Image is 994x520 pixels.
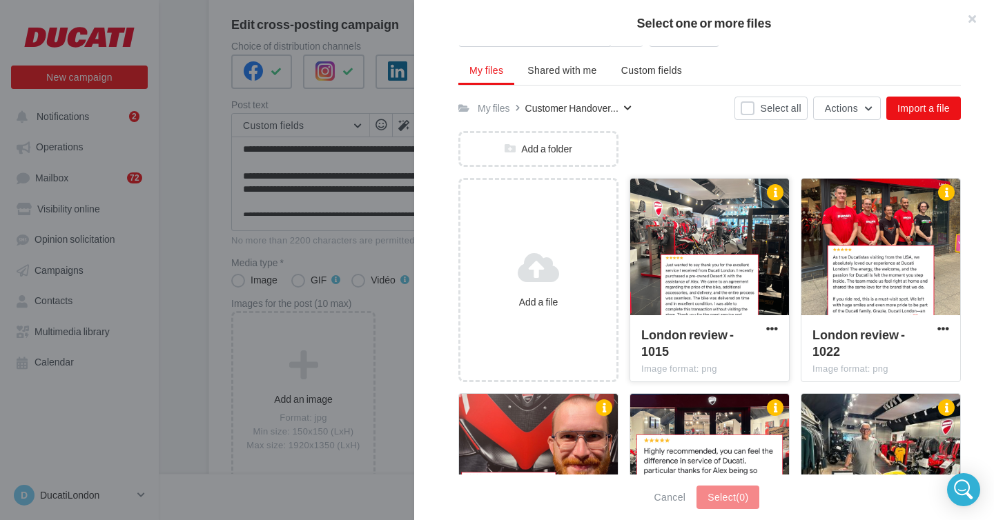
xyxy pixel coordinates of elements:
button: Select(0) [696,486,759,509]
div: Image format: png [812,363,949,375]
span: Customer Handover... [525,101,618,115]
button: Select all [734,97,808,120]
button: Actions [813,97,881,120]
span: London review - 1022 [812,327,905,359]
div: My files [478,101,510,115]
span: London review - 1015 [641,327,734,359]
h2: Select one or more files [436,17,972,29]
div: Add a file [466,295,611,309]
span: Import a file [897,102,950,114]
span: (0) [736,491,748,503]
div: Add a folder [460,142,616,156]
button: Cancel [649,489,692,506]
div: Open Intercom Messenger [947,473,980,506]
button: Import a file [886,97,961,120]
span: Actions [825,102,858,114]
span: Shared with me [527,64,596,76]
div: Image format: png [641,363,778,375]
span: My files [469,64,503,76]
span: Custom fields [621,64,682,76]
